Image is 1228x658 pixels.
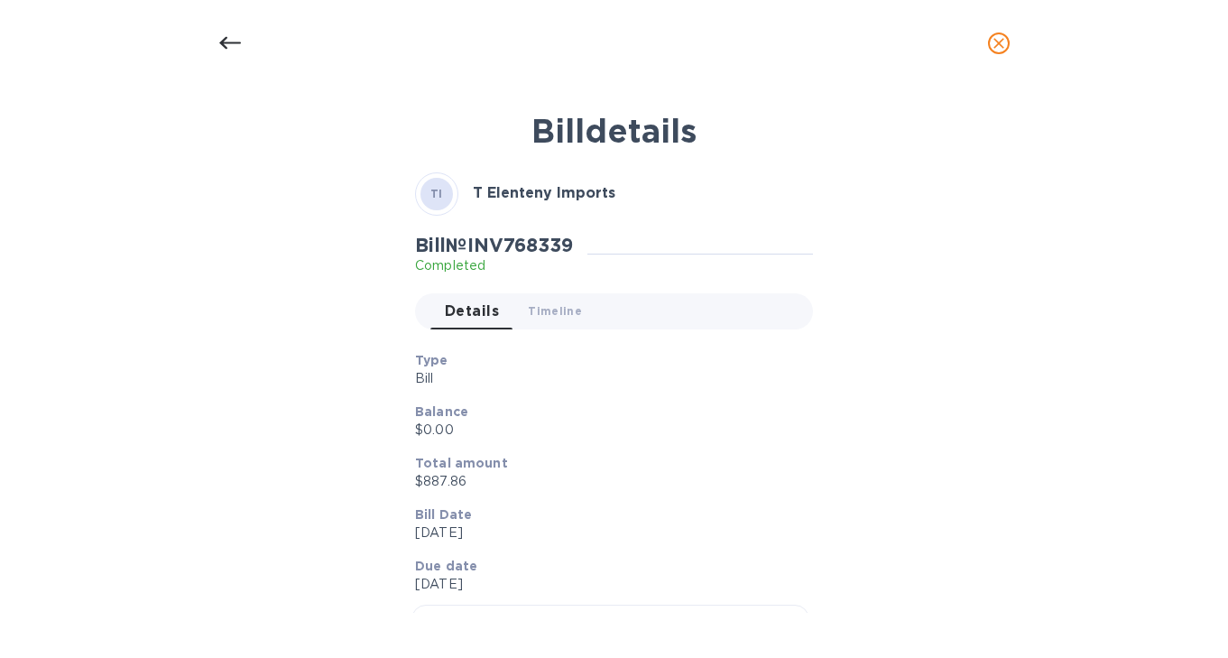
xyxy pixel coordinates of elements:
[445,299,499,324] span: Details
[415,353,448,367] b: Type
[473,184,615,201] b: T Elenteny Imports
[531,111,697,151] b: Bill details
[415,234,573,256] h2: Bill № INV768339
[528,301,582,320] span: Timeline
[415,404,468,419] b: Balance
[415,559,477,573] b: Due date
[977,22,1020,65] button: close
[430,187,443,200] b: TI
[415,256,573,275] p: Completed
[415,507,472,522] b: Bill Date
[415,524,799,542] p: [DATE]
[415,575,799,594] p: [DATE]
[415,421,799,440] p: $0.00
[415,369,799,388] p: Bill
[415,456,508,470] b: Total amount
[415,472,799,491] p: $887.86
